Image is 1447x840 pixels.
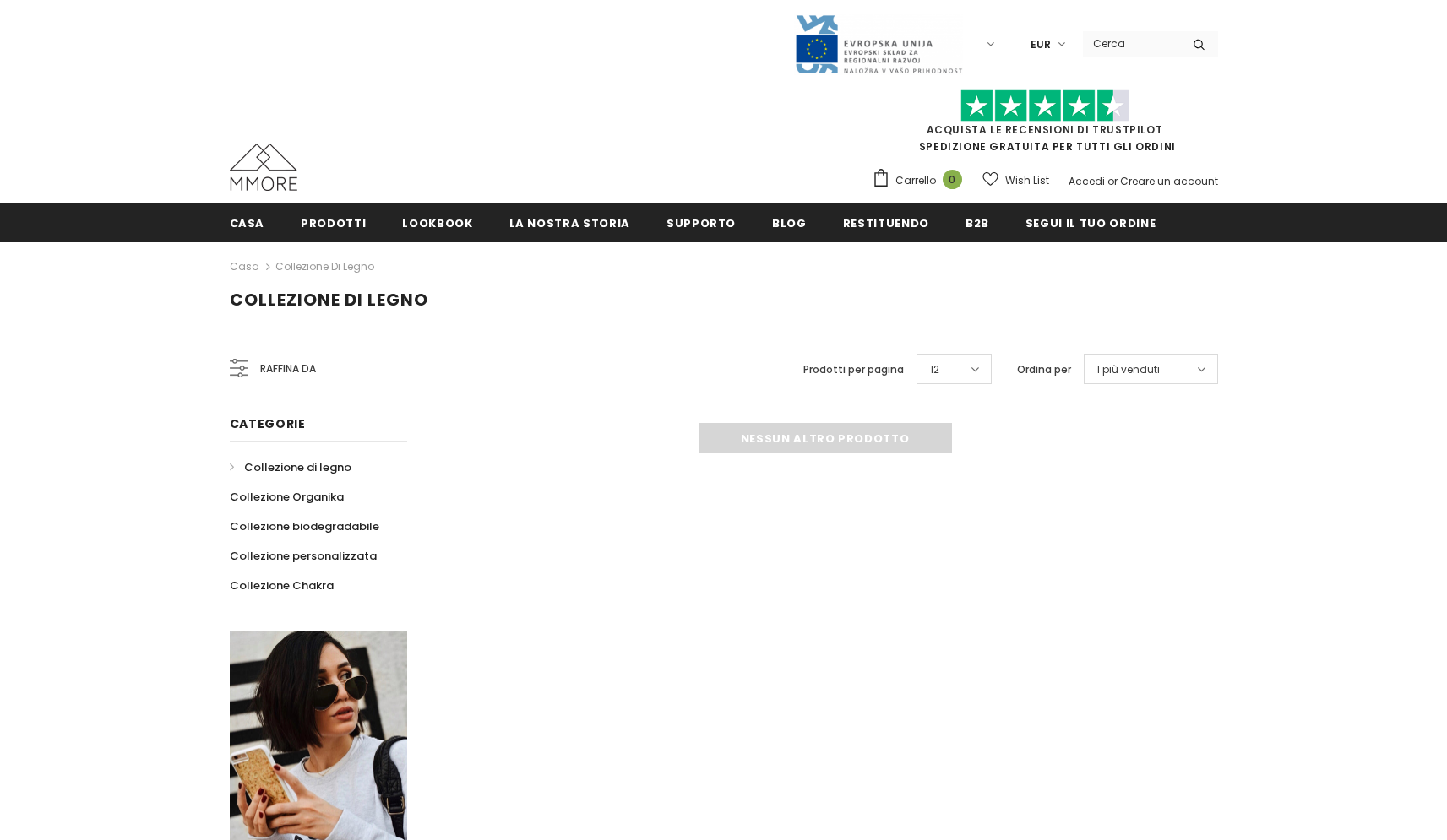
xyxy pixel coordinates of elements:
span: Segui il tuo ordine [1025,215,1156,231]
span: I più venduti [1097,361,1160,378]
span: Prodotti [301,215,366,231]
span: B2B [966,215,989,231]
span: Raffina da [260,360,316,378]
a: Collezione Chakra [230,571,334,600]
a: Javni Razpis [794,36,963,51]
a: supporto [666,203,736,241]
span: Categorie [230,415,306,432]
a: Casa [230,257,259,277]
a: Carrello 0 [872,168,971,193]
a: Collezione biodegradabile [230,512,379,541]
a: Acquista le recensioni di TrustPilot [927,122,1163,137]
label: Ordina per [1017,361,1071,378]
span: Blog [772,215,807,231]
a: Collezione personalizzata [230,541,377,571]
a: Accedi [1069,174,1105,188]
span: 12 [930,361,939,378]
span: SPEDIZIONE GRATUITA PER TUTTI GLI ORDINI [872,97,1218,154]
a: Collezione di legno [230,453,351,482]
span: Collezione Organika [230,489,344,505]
a: Prodotti [301,203,366,241]
span: Collezione biodegradabile [230,518,379,534]
span: Wish List [1005,172,1049,189]
img: Javni Razpis [794,14,963,75]
span: EUR [1031,36,1051,53]
a: Wish List [982,165,1049,195]
span: Restituendo [843,215,929,231]
a: Restituendo [843,203,929,241]
a: Blog [772,203,807,241]
a: Segui il tuo ordine [1025,203,1156,241]
a: B2B [966,203,989,241]
span: Collezione di legno [244,459,351,475]
span: Carrello [895,172,936,189]
span: Collezione Chakra [230,577,334,593]
a: La nostra storia [509,203,630,241]
a: Creare un account [1120,174,1218,188]
span: or [1107,174,1118,188]
span: Collezione di legno [230,288,428,312]
a: Casa [230,203,265,241]
img: Casi MMORE [230,144,297,191]
input: Search Site [1083,31,1180,56]
a: Lookbook [402,203,472,241]
a: Collezione di legno [275,259,374,274]
img: Fidati di Pilot Stars [960,89,1129,122]
span: Casa [230,215,265,231]
span: 0 [943,170,962,189]
span: La nostra storia [509,215,630,231]
label: Prodotti per pagina [803,361,904,378]
a: Collezione Organika [230,482,344,512]
span: supporto [666,215,736,231]
span: Lookbook [402,215,472,231]
span: Collezione personalizzata [230,548,377,564]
